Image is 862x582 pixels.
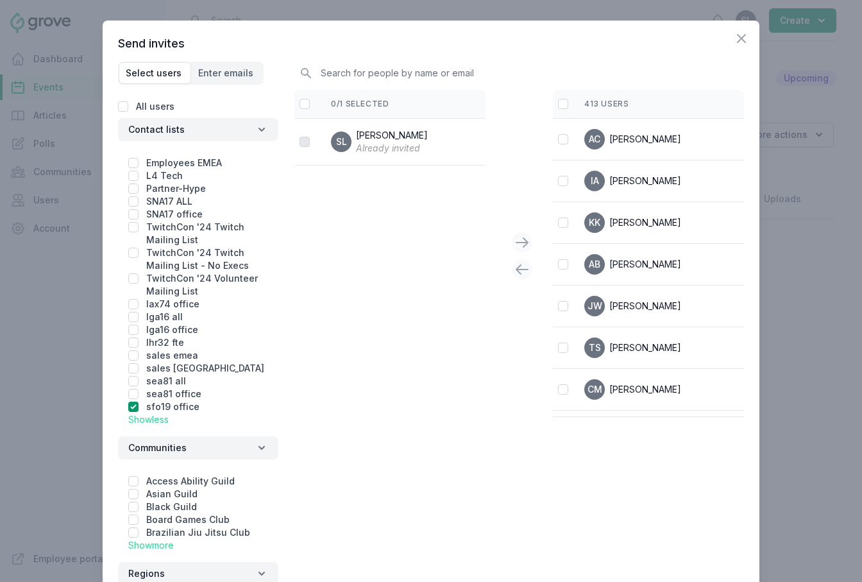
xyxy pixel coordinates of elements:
label: lga16 all [146,311,183,322]
th: 0/1 selected [316,90,486,119]
span: SL [336,137,347,146]
label: SNA17 office [146,209,203,219]
span: Communities [128,441,187,454]
div: [PERSON_NAME] [609,216,681,229]
a: Show more [128,540,174,551]
span: Select users [126,67,182,80]
label: Employees EMEA [146,157,222,168]
div: [PERSON_NAME] [609,300,681,312]
span: AC [589,135,600,144]
label: Asian Guild [146,488,198,499]
span: Enter emails [198,67,253,80]
button: Enter emails [192,63,262,83]
label: TwitchCon '24 Twitch Mailing List [146,221,244,245]
label: SNA17 ALL [146,196,192,207]
label: TwitchCon '24 Volunteer Mailing List [146,273,258,296]
span: TS [589,343,601,352]
button: Contact lists [118,118,278,141]
label: sales [GEOGRAPHIC_DATA] [146,363,264,373]
label: sfo19 office [146,401,199,412]
label: Partner-Hype [146,183,206,194]
span: JW [587,302,602,311]
label: Board Games Club [146,514,230,525]
span: Regions [128,567,165,580]
div: [PERSON_NAME] [609,258,681,271]
div: Already invited [356,142,428,155]
span: AB [589,260,600,269]
div: [PERSON_NAME] [356,129,428,155]
label: Brazilian Jiu Jitsu Club [146,527,250,538]
div: [PERSON_NAME] [609,383,681,396]
span: CM [587,385,602,394]
label: L4 Tech [146,170,183,181]
div: [PERSON_NAME] [609,133,681,146]
a: Show less [128,414,169,425]
label: sea81 all [146,375,186,386]
label: Black Guild [146,501,197,512]
label: lhr32 fte [146,337,184,348]
h3: Send invites [118,36,744,51]
button: Communities [118,436,278,459]
div: [PERSON_NAME] [609,341,681,354]
span: Contact lists [128,123,185,136]
label: All users [136,101,174,112]
div: [PERSON_NAME] [609,175,681,187]
span: IA [591,176,599,185]
label: lga16 office [146,324,198,335]
span: KK [589,218,600,227]
input: Search for people by name or email [300,62,744,84]
label: Access Ability Guild [146,475,235,486]
label: sales emea [146,350,198,361]
button: Select users [119,63,190,83]
label: lax74 office [146,298,199,309]
th: 413 users [569,90,832,119]
label: sea81 office [146,388,201,399]
label: TwitchCon '24 Twitch Mailing List - No Execs [146,247,249,271]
